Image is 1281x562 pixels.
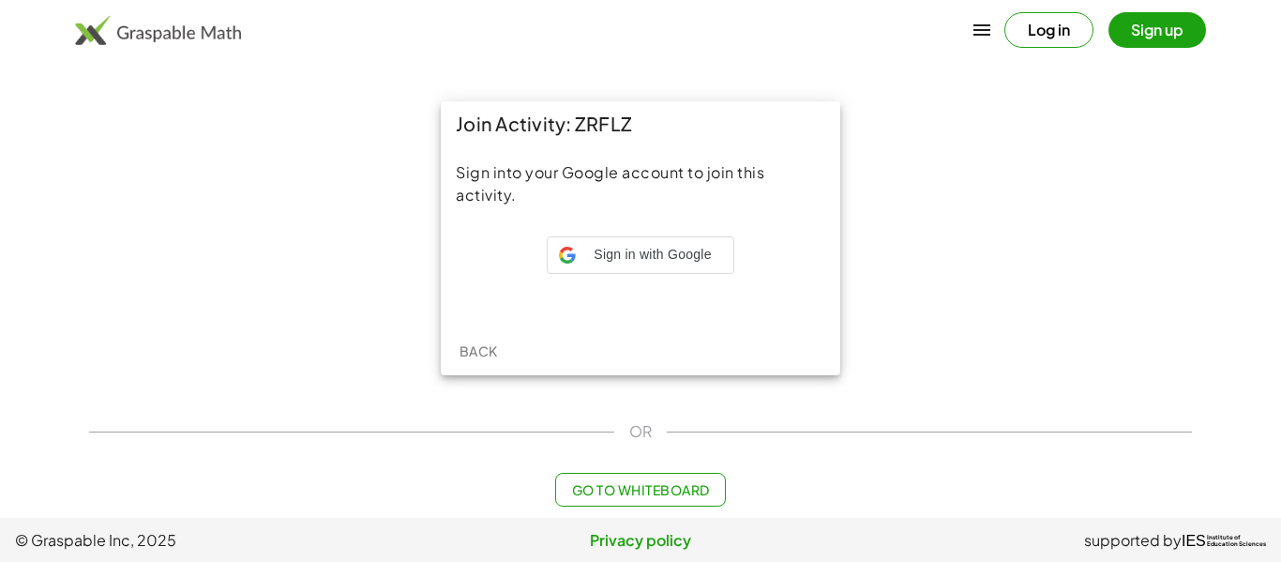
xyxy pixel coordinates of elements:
div: Sign in with Google [547,236,734,274]
span: Institute of Education Sciences [1207,535,1266,548]
button: Sign up [1108,12,1206,48]
a: IESInstitute ofEducation Sciences [1182,529,1266,552]
span: supported by [1084,529,1182,552]
iframe: Sign in with Google Button [537,272,744,313]
span: © Graspable Inc, 2025 [15,529,432,552]
div: Join Activity: ZRFLZ [441,101,840,146]
div: Sign into your Google account to join this activity. [456,161,825,206]
button: Back [448,334,508,368]
span: IES [1182,532,1206,550]
button: Go to Whiteboard [555,473,725,507]
a: Privacy policy [432,529,850,552]
span: Sign in with Google [583,246,722,265]
button: Log in [1004,12,1093,48]
span: OR [629,420,652,443]
span: Back [459,342,497,359]
span: Go to Whiteboard [571,481,709,498]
